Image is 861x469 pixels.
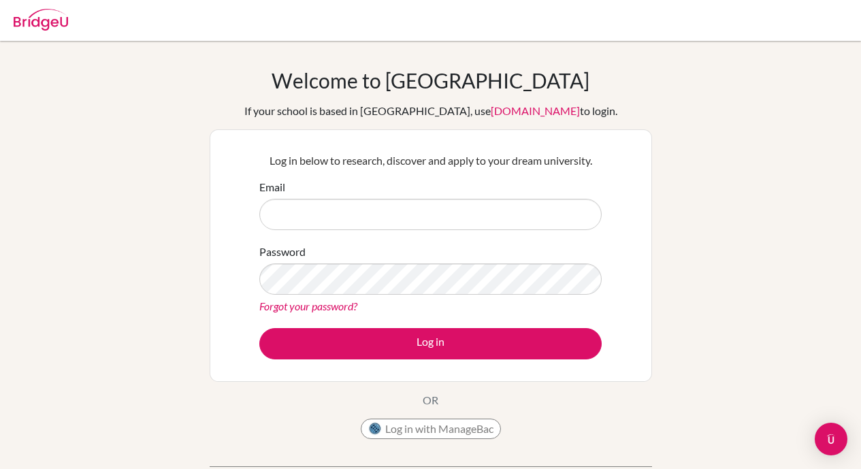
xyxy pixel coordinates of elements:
[259,179,285,195] label: Email
[244,103,617,119] div: If your school is based in [GEOGRAPHIC_DATA], use to login.
[423,392,438,408] p: OR
[491,104,580,117] a: [DOMAIN_NAME]
[259,152,602,169] p: Log in below to research, discover and apply to your dream university.
[815,423,847,455] div: Open Intercom Messenger
[361,419,501,439] button: Log in with ManageBac
[259,328,602,359] button: Log in
[259,300,357,312] a: Forgot your password?
[259,244,306,260] label: Password
[272,68,589,93] h1: Welcome to [GEOGRAPHIC_DATA]
[14,9,68,31] img: Bridge-U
